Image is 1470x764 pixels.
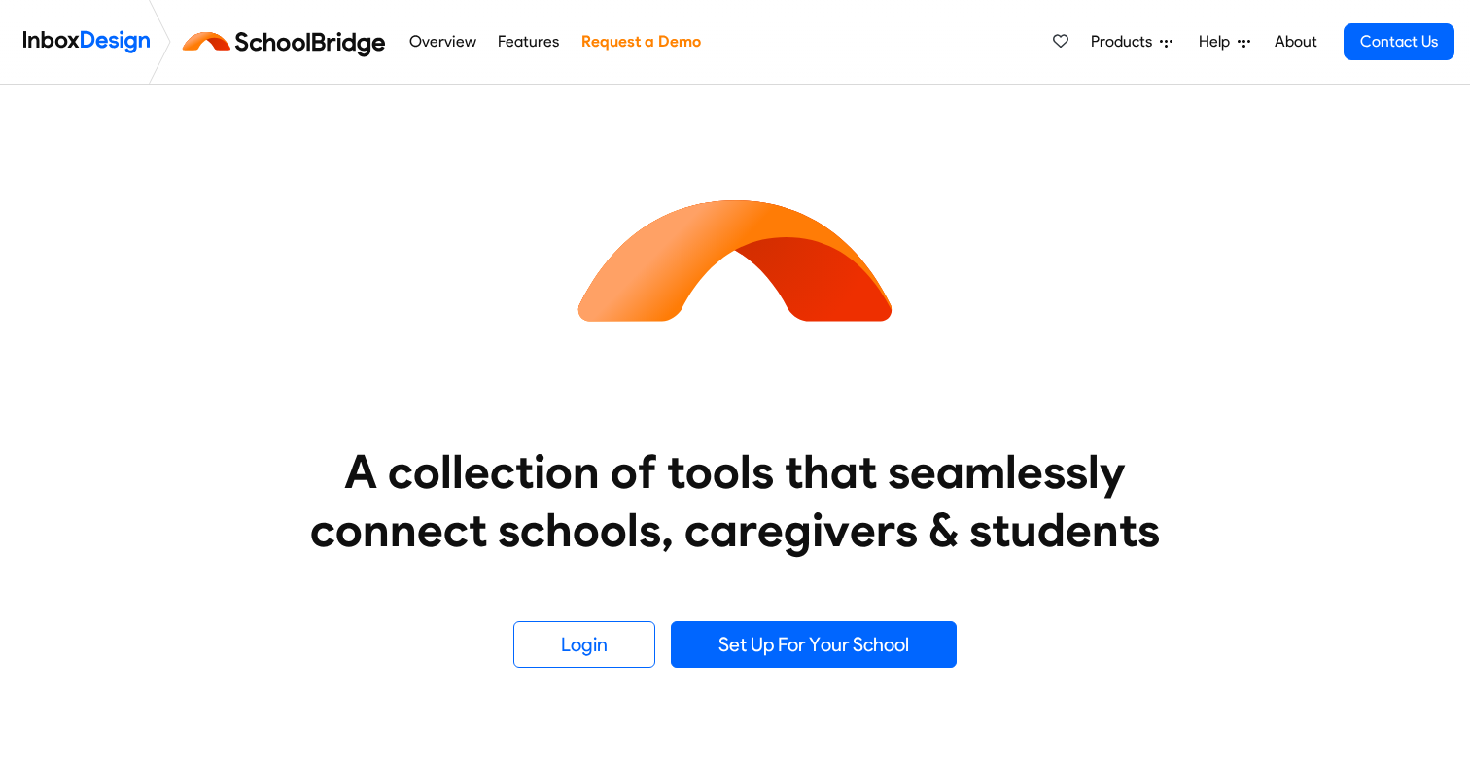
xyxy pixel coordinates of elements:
a: Products [1083,22,1180,61]
a: Set Up For Your School [671,621,957,668]
img: icon_schoolbridge.svg [560,85,910,434]
img: schoolbridge logo [179,18,398,65]
span: Products [1091,30,1160,53]
span: Help [1199,30,1238,53]
a: About [1269,22,1322,61]
a: Login [513,621,655,668]
a: Contact Us [1344,23,1454,60]
a: Request a Demo [576,22,706,61]
heading: A collection of tools that seamlessly connect schools, caregivers & students [273,442,1197,559]
a: Help [1191,22,1258,61]
a: Features [493,22,565,61]
a: Overview [403,22,481,61]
